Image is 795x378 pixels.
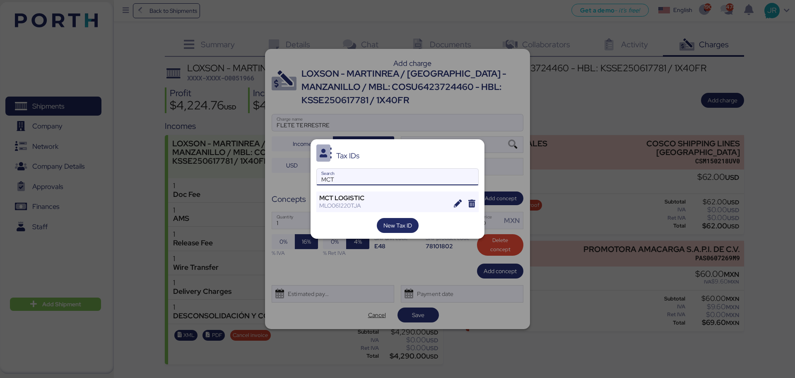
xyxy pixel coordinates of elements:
span: New Tax ID [383,220,412,230]
div: MCT LOGISTIC [319,194,448,202]
div: Tax IDs [336,152,359,160]
button: New Tax ID [377,218,419,233]
input: Search [317,169,478,185]
div: MLO061220TJA [319,202,448,209]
